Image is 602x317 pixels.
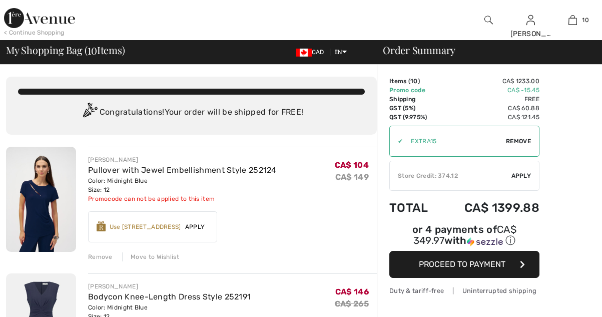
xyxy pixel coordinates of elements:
span: CA$ 104 [335,160,369,170]
span: 10 [582,16,589,25]
span: 10 [410,78,418,85]
img: My Info [526,14,535,26]
s: CA$ 265 [335,299,369,308]
img: 1ère Avenue [4,8,75,28]
td: CA$ -15.45 [440,86,539,95]
div: Order Summary [371,45,596,55]
span: My Shopping Bag ( Items) [6,45,125,55]
div: Congratulations! Your order will be shipped for FREE! [18,103,365,123]
img: My Bag [568,14,577,26]
a: Sign In [526,15,535,25]
img: Congratulation2.svg [80,103,100,123]
span: Apply [511,171,531,180]
div: or 4 payments of with [389,225,539,247]
div: [PERSON_NAME] [510,29,551,39]
div: Color: Midnight Blue Size: 12 [88,176,277,194]
td: CA$ 1233.00 [440,77,539,86]
span: CA$ 146 [335,287,369,296]
s: CA$ 149 [335,172,369,182]
span: CAD [296,49,328,56]
td: Shipping [389,95,440,104]
td: CA$ 121.45 [440,113,539,122]
img: Canadian Dollar [296,49,312,57]
a: 10 [552,14,593,26]
td: Promo code [389,86,440,95]
td: Total [389,191,440,225]
a: Bodycon Knee-Length Dress Style 252191 [88,292,251,301]
div: Move to Wishlist [122,252,179,261]
input: Promo code [403,126,506,156]
div: [PERSON_NAME] [88,155,277,164]
a: Pullover with Jewel Embellishment Style 252124 [88,165,277,175]
img: Pullover with Jewel Embellishment Style 252124 [6,147,76,252]
div: Remove [88,252,113,261]
div: Store Credit: 374.12 [390,171,511,180]
td: Free [440,95,539,104]
img: search the website [484,14,493,26]
div: or 4 payments ofCA$ 349.97withSezzle Click to learn more about Sezzle [389,225,539,251]
td: QST (9.975%) [389,113,440,122]
span: 10 [88,43,97,56]
div: Duty & tariff-free | Uninterrupted shipping [389,286,539,295]
span: Apply [181,222,209,231]
div: ✔ [390,137,403,146]
button: Proceed to Payment [389,251,539,278]
span: Proceed to Payment [419,259,505,269]
img: Reward-Logo.svg [97,221,106,231]
div: Use [STREET_ADDRESS] [110,222,181,231]
span: CA$ 349.97 [413,223,516,246]
td: CA$ 60.88 [440,104,539,113]
div: < Continue Shopping [4,28,65,37]
div: [PERSON_NAME] [88,282,251,291]
span: Remove [506,137,531,146]
div: Promocode can not be applied to this item [88,194,277,203]
td: GST (5%) [389,104,440,113]
td: Items ( ) [389,77,440,86]
td: CA$ 1399.88 [440,191,539,225]
img: Sezzle [467,237,503,246]
span: EN [334,49,347,56]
